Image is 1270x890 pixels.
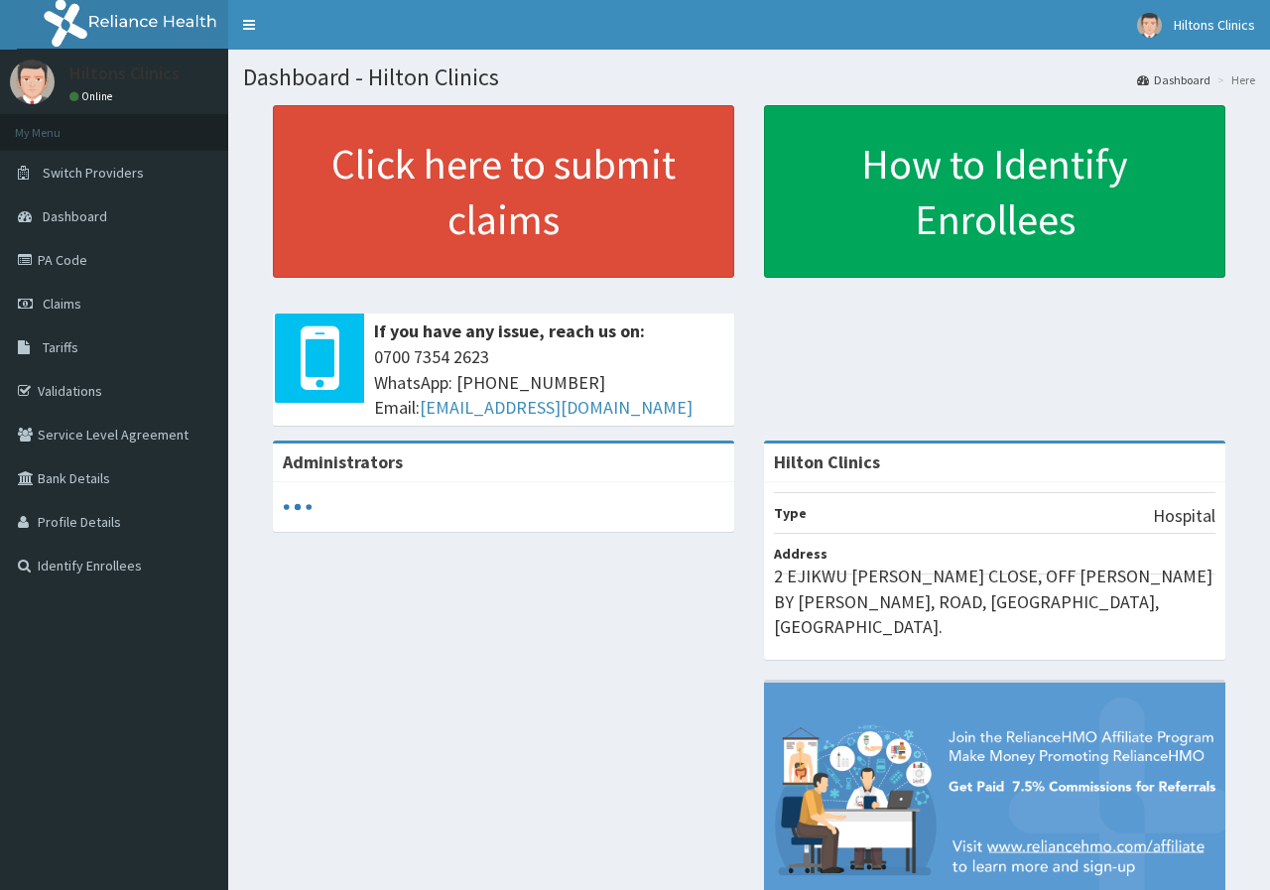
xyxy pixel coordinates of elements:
[774,564,1215,640] p: 2 EJIKWU [PERSON_NAME] CLOSE, OFF [PERSON_NAME] BY [PERSON_NAME], ROAD, [GEOGRAPHIC_DATA], [GEOGR...
[283,492,313,522] svg: audio-loading
[374,344,724,421] span: 0700 7354 2623 WhatsApp: [PHONE_NUMBER] Email:
[273,105,734,278] a: Click here to submit claims
[1212,71,1255,88] li: Here
[1137,71,1210,88] a: Dashboard
[243,64,1255,90] h1: Dashboard - Hilton Clinics
[764,105,1225,278] a: How to Identify Enrollees
[1137,13,1162,38] img: User Image
[283,450,403,473] b: Administrators
[374,319,645,342] b: If you have any issue, reach us on:
[43,164,144,182] span: Switch Providers
[774,545,827,563] b: Address
[43,338,78,356] span: Tariffs
[774,450,880,473] strong: Hilton Clinics
[43,295,81,313] span: Claims
[69,64,180,82] p: Hiltons Clinics
[420,396,693,419] a: [EMAIL_ADDRESS][DOMAIN_NAME]
[43,207,107,225] span: Dashboard
[69,89,117,103] a: Online
[1153,503,1215,529] p: Hospital
[10,60,55,104] img: User Image
[774,504,807,522] b: Type
[1174,16,1255,34] span: Hiltons Clinics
